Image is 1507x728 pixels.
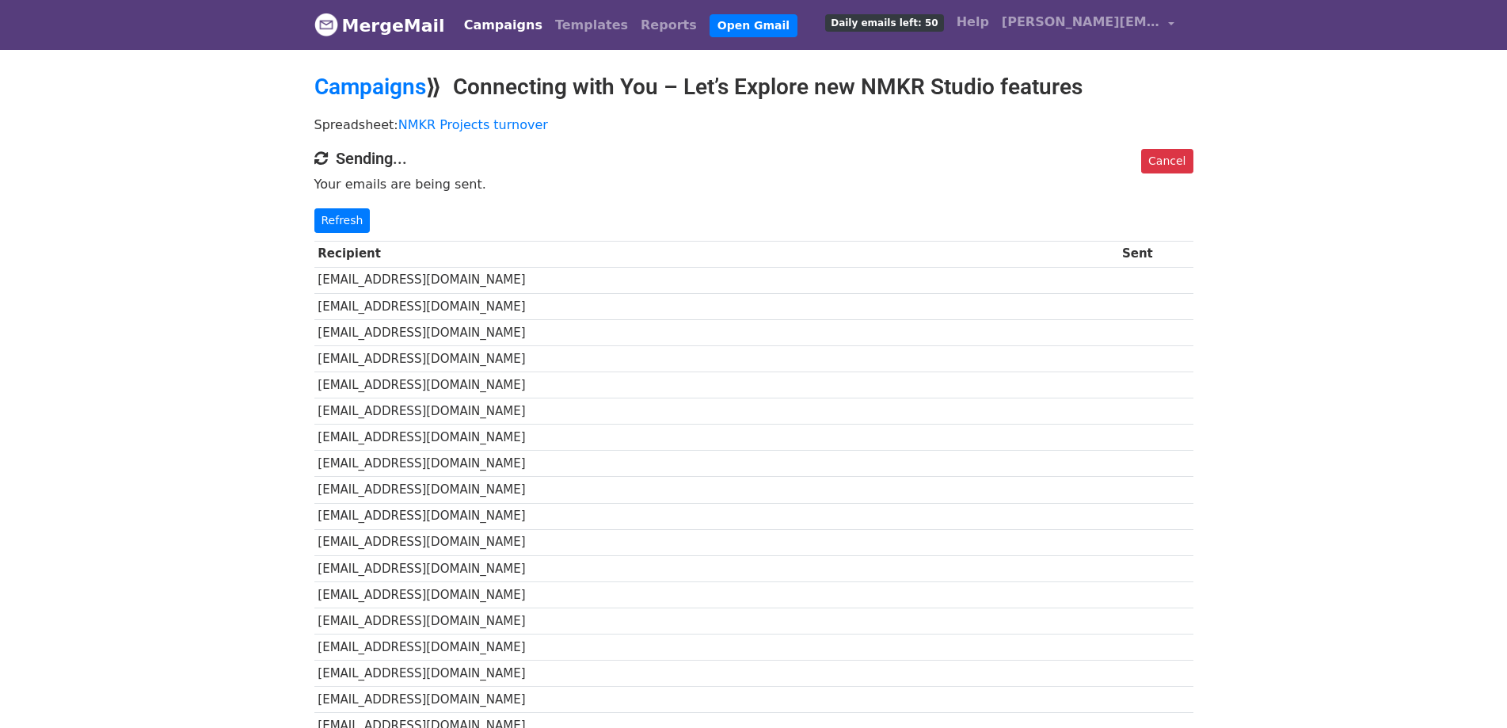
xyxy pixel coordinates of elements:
[314,319,1119,345] td: [EMAIL_ADDRESS][DOMAIN_NAME]
[314,176,1193,192] p: Your emails are being sent.
[314,74,426,100] a: Campaigns
[314,477,1119,503] td: [EMAIL_ADDRESS][DOMAIN_NAME]
[314,503,1119,529] td: [EMAIL_ADDRESS][DOMAIN_NAME]
[314,149,1193,168] h4: Sending...
[710,14,797,37] a: Open Gmail
[314,555,1119,581] td: [EMAIL_ADDRESS][DOMAIN_NAME]
[314,635,1119,661] td: [EMAIL_ADDRESS][DOMAIN_NAME]
[549,10,634,41] a: Templates
[314,345,1119,372] td: [EMAIL_ADDRESS][DOMAIN_NAME]
[314,74,1193,101] h2: ⟫ Connecting with You – Let’s Explore new NMKR Studio features
[1118,241,1193,267] th: Sent
[825,14,943,32] span: Daily emails left: 50
[314,116,1193,133] p: Spreadsheet:
[995,6,1181,44] a: [PERSON_NAME][EMAIL_ADDRESS][DOMAIN_NAME]
[314,267,1119,293] td: [EMAIL_ADDRESS][DOMAIN_NAME]
[314,293,1119,319] td: [EMAIL_ADDRESS][DOMAIN_NAME]
[314,687,1119,713] td: [EMAIL_ADDRESS][DOMAIN_NAME]
[314,241,1119,267] th: Recipient
[398,117,548,132] a: NMKR Projects turnover
[314,581,1119,608] td: [EMAIL_ADDRESS][DOMAIN_NAME]
[314,13,338,36] img: MergeMail logo
[950,6,995,38] a: Help
[1141,149,1193,173] a: Cancel
[314,425,1119,451] td: [EMAIL_ADDRESS][DOMAIN_NAME]
[458,10,549,41] a: Campaigns
[314,661,1119,687] td: [EMAIL_ADDRESS][DOMAIN_NAME]
[314,398,1119,425] td: [EMAIL_ADDRESS][DOMAIN_NAME]
[314,372,1119,398] td: [EMAIL_ADDRESS][DOMAIN_NAME]
[1002,13,1160,32] span: [PERSON_NAME][EMAIL_ADDRESS][DOMAIN_NAME]
[314,9,445,42] a: MergeMail
[314,208,371,233] a: Refresh
[819,6,949,38] a: Daily emails left: 50
[314,608,1119,634] td: [EMAIL_ADDRESS][DOMAIN_NAME]
[314,529,1119,555] td: [EMAIL_ADDRESS][DOMAIN_NAME]
[634,10,703,41] a: Reports
[314,451,1119,477] td: [EMAIL_ADDRESS][DOMAIN_NAME]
